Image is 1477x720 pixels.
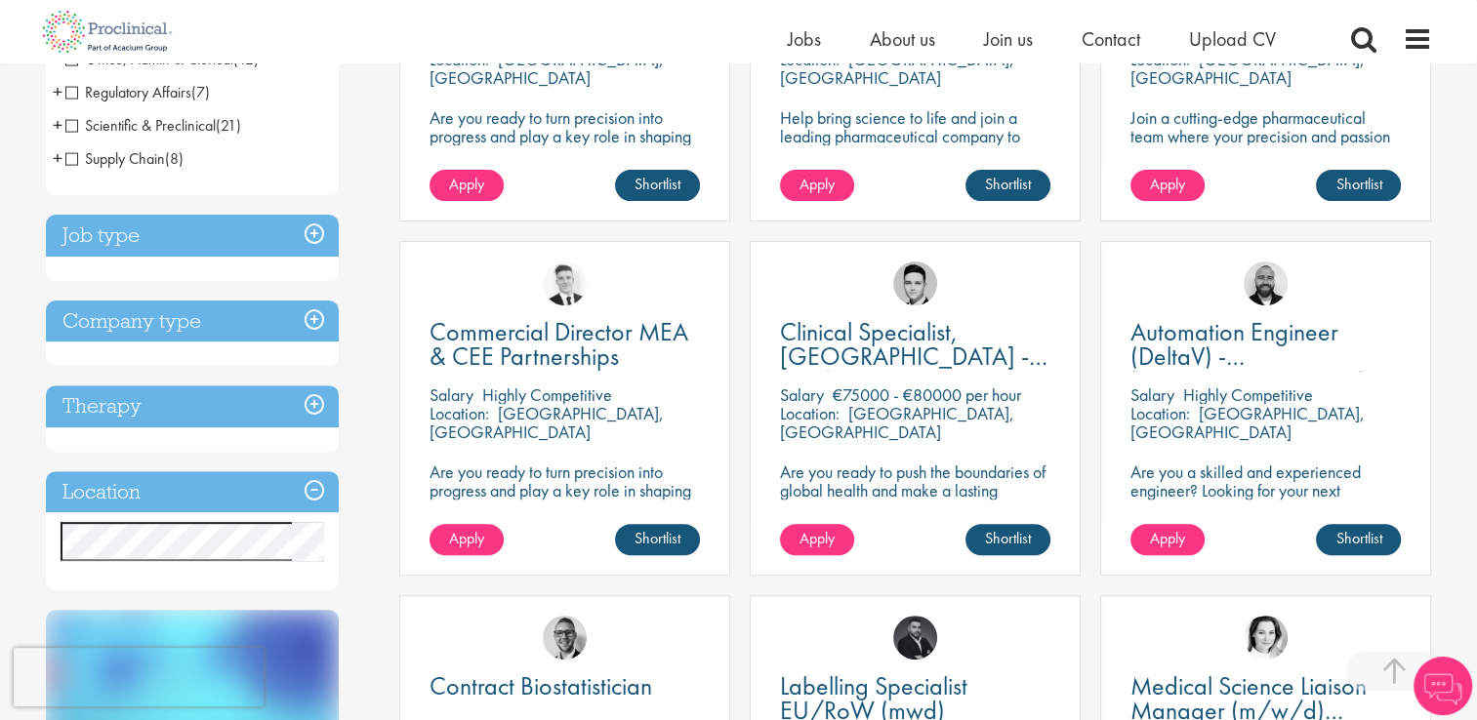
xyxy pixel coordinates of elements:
p: [GEOGRAPHIC_DATA], [GEOGRAPHIC_DATA] [430,402,664,443]
img: Jordan Kiely [1244,261,1288,305]
span: Apply [449,528,484,548]
h3: Job type [46,215,339,257]
img: Nicolas Daniel [543,261,587,305]
p: Are you ready to turn precision into progress and play a key role in shaping the future of pharma... [430,462,700,518]
a: Shortlist [1316,170,1401,201]
a: Apply [430,170,504,201]
span: Location: [780,402,840,424]
span: Automation Engineer (DeltaV) - [GEOGRAPHIC_DATA] [1130,315,1366,397]
a: Commercial Director MEA & CEE Partnerships [430,320,700,369]
span: Supply Chain [65,148,165,169]
span: Regulatory Affairs [65,82,191,102]
a: Contract Biostatistician [430,674,700,699]
p: [GEOGRAPHIC_DATA], [GEOGRAPHIC_DATA] [1130,402,1365,443]
h3: Therapy [46,385,339,427]
p: [GEOGRAPHIC_DATA], [GEOGRAPHIC_DATA] [780,48,1014,89]
a: Shortlist [615,524,700,555]
iframe: reCAPTCHA [14,648,264,706]
a: Jobs [788,26,821,52]
p: Join a cutting-edge pharmaceutical team where your precision and passion for quality will help sh... [1130,108,1401,182]
span: Apply [1150,528,1185,548]
p: Highly Competitive [1183,383,1313,406]
p: Help bring science to life and join a leading pharmaceutical company to play a key role in delive... [780,108,1050,201]
h3: Location [46,471,339,513]
a: Apply [780,524,854,555]
span: Regulatory Affairs [65,82,210,102]
span: Commercial Director MEA & CEE Partnerships [430,315,688,373]
a: Apply [430,524,504,555]
span: (7) [191,82,210,102]
a: Apply [1130,524,1205,555]
span: + [53,110,62,140]
p: Are you ready to push the boundaries of global health and make a lasting impact? This role at a h... [780,462,1050,555]
p: Highly Competitive [482,383,612,406]
span: Scientific & Preclinical [65,115,216,136]
a: Shortlist [1316,524,1401,555]
span: (8) [165,148,184,169]
h3: Company type [46,300,339,342]
a: Shortlist [965,524,1050,555]
span: Salary [780,383,824,406]
span: Salary [1130,383,1174,406]
img: Fidan Beqiraj [893,616,937,660]
span: Apply [800,174,835,194]
p: [GEOGRAPHIC_DATA], [GEOGRAPHIC_DATA] [780,402,1014,443]
a: Apply [780,170,854,201]
span: (21) [216,115,241,136]
a: Contact [1082,26,1140,52]
span: Location: [430,402,489,424]
img: Connor Lynes [893,261,937,305]
p: [GEOGRAPHIC_DATA], [GEOGRAPHIC_DATA] [1130,48,1365,89]
span: Clinical Specialist, [GEOGRAPHIC_DATA] - Cardiac [780,315,1047,397]
a: Apply [1130,170,1205,201]
span: + [53,77,62,106]
a: Shortlist [965,170,1050,201]
a: Upload CV [1189,26,1276,52]
span: Scientific & Preclinical [65,115,241,136]
p: [GEOGRAPHIC_DATA], [GEOGRAPHIC_DATA] [430,48,664,89]
a: Clinical Specialist, [GEOGRAPHIC_DATA] - Cardiac [780,320,1050,369]
p: Are you a skilled and experienced engineer? Looking for your next opportunity to assist with impa... [1130,462,1401,537]
span: Supply Chain [65,148,184,169]
span: + [53,143,62,173]
a: About us [870,26,935,52]
img: George Breen [543,616,587,660]
p: €75000 - €80000 per hour [833,383,1021,406]
span: Apply [449,174,484,194]
span: Salary [430,383,473,406]
img: Chatbot [1414,657,1472,715]
img: Greta Prestel [1244,616,1288,660]
span: Apply [1150,174,1185,194]
a: Join us [984,26,1033,52]
span: Contract Biostatistician [430,669,652,702]
a: Automation Engineer (DeltaV) - [GEOGRAPHIC_DATA] [1130,320,1401,369]
p: Are you ready to turn precision into progress and play a key role in shaping the future of pharma... [430,108,700,164]
span: Location: [1130,402,1190,424]
span: Apply [800,528,835,548]
a: Shortlist [615,170,700,201]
